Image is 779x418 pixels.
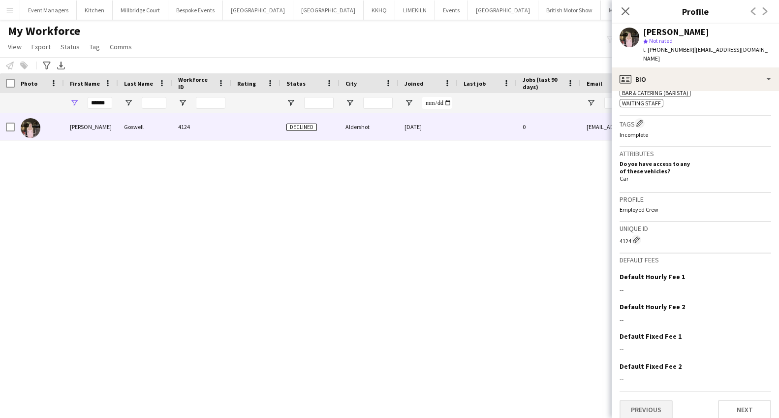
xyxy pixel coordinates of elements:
span: Status [61,42,80,51]
h3: Profile [612,5,779,18]
span: Email [587,80,602,87]
button: Kitchen [77,0,113,20]
button: British Motor Show [538,0,601,20]
span: Not rated [649,37,673,44]
span: First Name [70,80,100,87]
div: -- [620,345,771,354]
input: Status Filter Input [304,97,334,109]
p: Employed Crew [620,206,771,213]
div: Aldershot [340,113,399,140]
span: t. [PHONE_NUMBER] [643,46,694,53]
span: Bar & Catering (Barista) [622,89,688,96]
div: 4124 [172,113,231,140]
button: Open Filter Menu [178,98,187,107]
h3: Default fees [620,256,771,264]
h3: Default Hourly Fee 2 [620,302,685,311]
div: 4124 [620,235,771,245]
button: KKHQ [364,0,395,20]
div: -- [620,315,771,324]
img: Sharla Goswell [21,118,40,138]
a: Status [57,40,84,53]
button: Open Filter Menu [345,98,354,107]
h5: Do you have access to any of these vehicles? [620,160,691,175]
button: Millbridge Court [113,0,168,20]
div: Bio [612,67,779,91]
span: Comms [110,42,132,51]
button: LIMEKILN [395,0,435,20]
input: First Name Filter Input [88,97,112,109]
app-action-btn: Advanced filters [41,60,53,71]
button: [GEOGRAPHIC_DATA] [223,0,293,20]
span: | [EMAIL_ADDRESS][DOMAIN_NAME] [643,46,768,62]
div: [DATE] [399,113,458,140]
input: Last Name Filter Input [142,97,166,109]
h3: Tags [620,118,771,129]
span: Export [31,42,51,51]
button: Open Filter Menu [70,98,79,107]
span: Status [286,80,306,87]
span: Photo [21,80,37,87]
input: Email Filter Input [604,97,772,109]
button: Event Managers [20,0,77,20]
button: Events [435,0,468,20]
span: Joined [405,80,424,87]
div: [PERSON_NAME] [64,113,118,140]
h3: Profile [620,195,771,204]
h3: Unique ID [620,224,771,233]
div: 0 [517,113,581,140]
p: Incomplete [620,131,771,138]
div: [EMAIL_ADDRESS][DOMAIN_NAME] [581,113,778,140]
div: Goswell [118,113,172,140]
span: Workforce ID [178,76,214,91]
input: Workforce ID Filter Input [196,97,225,109]
h3: Default Hourly Fee 1 [620,272,685,281]
button: Morden Hall [601,0,648,20]
button: [GEOGRAPHIC_DATA] [293,0,364,20]
span: Waiting Staff [622,99,661,107]
button: Open Filter Menu [405,98,413,107]
span: Tag [90,42,100,51]
input: City Filter Input [363,97,393,109]
span: My Workforce [8,24,80,38]
a: View [4,40,26,53]
span: City [345,80,357,87]
button: Open Filter Menu [124,98,133,107]
h3: Default Fixed Fee 1 [620,332,682,341]
button: [GEOGRAPHIC_DATA] [468,0,538,20]
span: View [8,42,22,51]
span: Car [620,175,628,182]
span: Jobs (last 90 days) [523,76,563,91]
span: Last Name [124,80,153,87]
a: Tag [86,40,104,53]
a: Export [28,40,55,53]
a: Comms [106,40,136,53]
app-action-btn: Export XLSX [55,60,67,71]
button: Open Filter Menu [286,98,295,107]
h3: Default Fixed Fee 2 [620,362,682,371]
span: Rating [237,80,256,87]
div: [PERSON_NAME] [643,28,709,36]
span: Declined [286,124,317,131]
h3: Attributes [620,149,771,158]
input: Joined Filter Input [422,97,452,109]
div: -- [620,286,771,294]
button: Open Filter Menu [587,98,595,107]
span: Last job [464,80,486,87]
div: -- [620,375,771,384]
button: Bespoke Events [168,0,223,20]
